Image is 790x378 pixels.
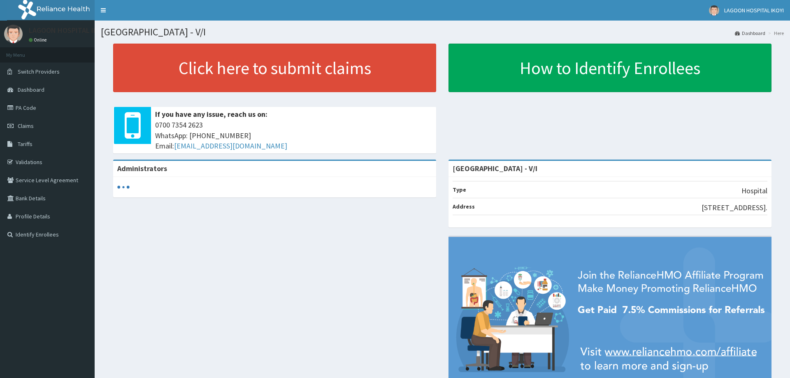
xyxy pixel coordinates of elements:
[117,164,167,173] b: Administrators
[741,186,767,196] p: Hospital
[18,86,44,93] span: Dashboard
[766,30,784,37] li: Here
[29,27,108,34] p: LAGOON HOSPITAL IKOYI
[155,120,432,151] span: 0700 7354 2623 WhatsApp: [PHONE_NUMBER] Email:
[101,27,784,37] h1: [GEOGRAPHIC_DATA] - V/I
[18,122,34,130] span: Claims
[29,37,49,43] a: Online
[453,164,537,173] strong: [GEOGRAPHIC_DATA] - V/I
[709,5,719,16] img: User Image
[702,202,767,213] p: [STREET_ADDRESS].
[174,141,287,151] a: [EMAIL_ADDRESS][DOMAIN_NAME]
[453,186,466,193] b: Type
[155,109,267,119] b: If you have any issue, reach us on:
[117,181,130,193] svg: audio-loading
[4,25,23,43] img: User Image
[724,7,784,14] span: LAGOON HOSPITAL IKOYI
[18,68,60,75] span: Switch Providers
[735,30,765,37] a: Dashboard
[113,44,436,92] a: Click here to submit claims
[453,203,475,210] b: Address
[448,44,771,92] a: How to Identify Enrollees
[18,140,33,148] span: Tariffs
